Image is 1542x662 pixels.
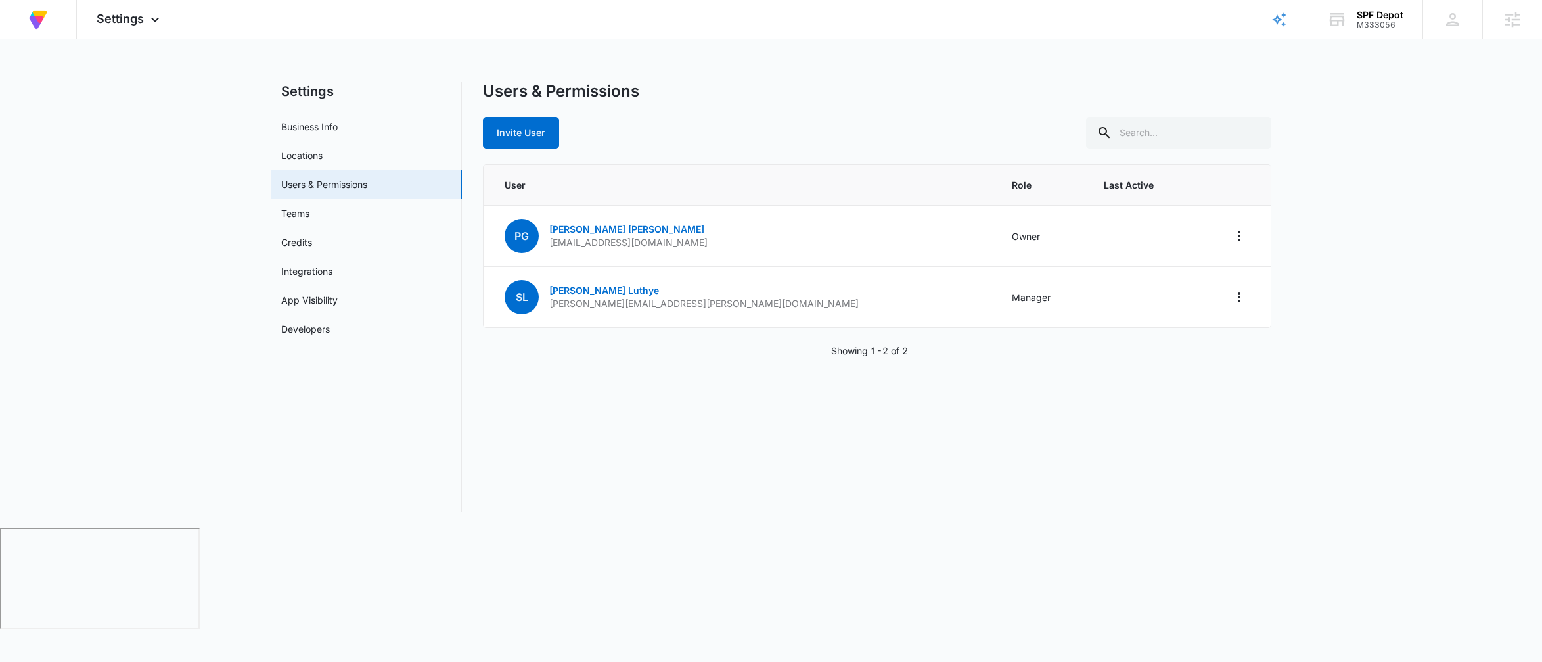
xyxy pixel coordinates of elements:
h2: Settings [271,82,462,101]
p: Showing 1-2 of 2 [831,344,908,358]
a: Users & Permissions [281,177,367,191]
a: [PERSON_NAME] Luthye [549,285,659,296]
a: Integrations [281,264,332,278]
a: [PERSON_NAME] [PERSON_NAME] [549,224,704,235]
button: Invite User [483,117,559,149]
img: Volusion [26,8,50,32]
a: Credits [281,235,312,249]
a: PG [505,231,539,242]
a: Teams [281,206,309,220]
button: Actions [1229,287,1250,308]
a: Locations [281,149,323,162]
a: App Visibility [281,293,338,307]
a: Developers [281,322,330,336]
input: Search... [1086,117,1271,149]
h1: Users & Permissions [483,82,639,101]
div: account name [1357,10,1403,20]
a: Invite User [483,127,559,138]
span: Role [1012,178,1072,192]
span: Last Active [1104,178,1179,192]
p: [EMAIL_ADDRESS][DOMAIN_NAME] [549,236,708,249]
span: Settings [97,12,144,26]
span: SL [505,280,539,314]
a: Business Info [281,120,338,133]
p: [PERSON_NAME][EMAIL_ADDRESS][PERSON_NAME][DOMAIN_NAME] [549,297,859,310]
button: Actions [1229,225,1250,247]
span: User [505,178,980,192]
td: Owner [996,206,1088,267]
a: SL [505,292,539,303]
td: Manager [996,267,1088,328]
div: account id [1357,20,1403,30]
span: PG [505,219,539,253]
